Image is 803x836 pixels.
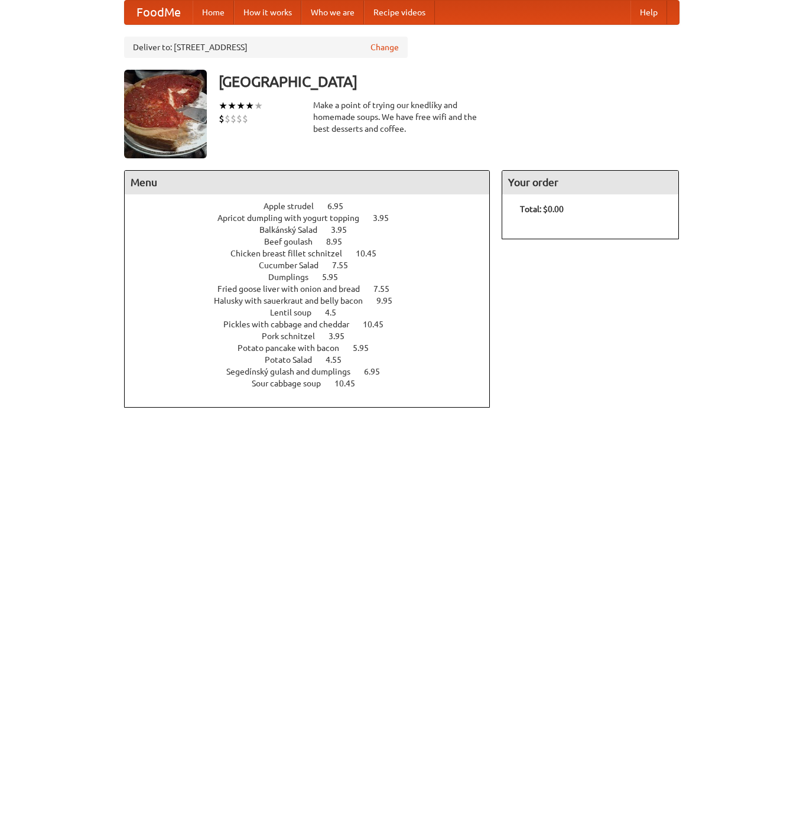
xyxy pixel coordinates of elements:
[124,70,207,158] img: angular.jpg
[217,284,372,294] span: Fried goose liver with onion and bread
[125,171,490,194] h4: Menu
[376,296,404,305] span: 9.95
[329,331,356,341] span: 3.95
[325,308,348,317] span: 4.5
[236,112,242,125] li: $
[264,201,326,211] span: Apple strudel
[356,249,388,258] span: 10.45
[219,70,680,93] h3: [GEOGRAPHIC_DATA]
[270,308,323,317] span: Lentil soup
[313,99,490,135] div: Make a point of trying our knedlíky and homemade soups. We have free wifi and the best desserts a...
[364,1,435,24] a: Recipe videos
[230,112,236,125] li: $
[264,237,364,246] a: Beef goulash 8.95
[219,112,225,125] li: $
[219,99,227,112] li: ★
[217,213,371,223] span: Apricot dumpling with yogurt topping
[520,204,564,214] b: Total: $0.00
[226,367,402,376] a: Segedínský gulash and dumplings 6.95
[214,296,414,305] a: Halusky with sauerkraut and belly bacon 9.95
[373,284,401,294] span: 7.55
[270,308,358,317] a: Lentil soup 4.5
[259,225,369,235] a: Balkánský Salad 3.95
[223,320,361,329] span: Pickles with cabbage and cheddar
[226,367,362,376] span: Segedínský gulash and dumplings
[326,355,353,365] span: 4.55
[502,171,678,194] h4: Your order
[363,320,395,329] span: 10.45
[217,213,411,223] a: Apricot dumpling with yogurt topping 3.95
[227,99,236,112] li: ★
[264,237,324,246] span: Beef goulash
[268,272,360,282] a: Dumplings 5.95
[252,379,377,388] a: Sour cabbage soup 10.45
[265,355,324,365] span: Potato Salad
[230,249,354,258] span: Chicken breast fillet schnitzel
[353,343,381,353] span: 5.95
[326,237,354,246] span: 8.95
[252,379,333,388] span: Sour cabbage soup
[238,343,351,353] span: Potato pancake with bacon
[124,37,408,58] div: Deliver to: [STREET_ADDRESS]
[193,1,234,24] a: Home
[217,284,411,294] a: Fried goose liver with onion and bread 7.55
[630,1,667,24] a: Help
[238,343,391,353] a: Potato pancake with bacon 5.95
[265,355,363,365] a: Potato Salad 4.55
[236,99,245,112] li: ★
[225,112,230,125] li: $
[370,41,399,53] a: Change
[259,225,329,235] span: Balkánský Salad
[373,213,401,223] span: 3.95
[327,201,355,211] span: 6.95
[364,367,392,376] span: 6.95
[214,296,375,305] span: Halusky with sauerkraut and belly bacon
[332,261,360,270] span: 7.55
[262,331,366,341] a: Pork schnitzel 3.95
[254,99,263,112] li: ★
[331,225,359,235] span: 3.95
[223,320,405,329] a: Pickles with cabbage and cheddar 10.45
[268,272,320,282] span: Dumplings
[264,201,365,211] a: Apple strudel 6.95
[259,261,330,270] span: Cucumber Salad
[234,1,301,24] a: How it works
[262,331,327,341] span: Pork schnitzel
[230,249,398,258] a: Chicken breast fillet schnitzel 10.45
[259,261,370,270] a: Cucumber Salad 7.55
[125,1,193,24] a: FoodMe
[334,379,367,388] span: 10.45
[242,112,248,125] li: $
[322,272,350,282] span: 5.95
[245,99,254,112] li: ★
[301,1,364,24] a: Who we are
